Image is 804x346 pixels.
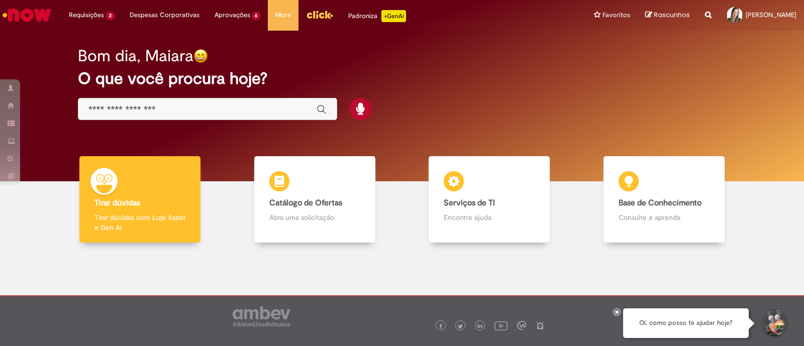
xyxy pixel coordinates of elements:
[494,319,508,332] img: logo_footer_youtube.png
[759,308,789,338] button: Iniciar Conversa de Suporte
[458,324,463,329] img: logo_footer_twitter.png
[275,10,291,20] span: More
[619,198,701,208] b: Base de Conhecimento
[53,156,228,243] a: Tirar dúvidas Tirar dúvidas com Lupi Assist e Gen Ai
[1,5,53,25] img: ServiceNow
[746,11,796,19] span: [PERSON_NAME]
[348,10,406,22] div: Padroniza
[444,198,495,208] b: Serviços de TI
[654,10,690,20] span: Rascunhos
[78,70,726,87] h2: O que você procura hoje?
[444,212,535,222] p: Encontre ajuda
[602,10,630,20] span: Favoritos
[619,212,710,222] p: Consulte e aprenda
[623,308,749,338] div: Oi, como posso te ajudar hoje?
[577,156,752,243] a: Base de Conhecimento Consulte e aprenda
[536,321,545,330] img: logo_footer_naosei.png
[438,324,443,329] img: logo_footer_facebook.png
[233,306,290,326] img: logo_footer_ambev_rotulo_gray.png
[517,321,526,330] img: logo_footer_workplace.png
[193,49,208,63] img: happy-face.png
[645,11,690,20] a: Rascunhos
[94,212,185,233] p: Tirar dúvidas com Lupi Assist e Gen Ai
[78,47,193,65] h2: Bom dia, Maiara
[215,10,250,20] span: Aprovações
[269,212,360,222] p: Abra uma solicitação
[94,198,140,208] b: Tirar dúvidas
[130,10,199,20] span: Despesas Corporativas
[477,323,482,329] img: logo_footer_linkedin.png
[228,156,403,243] a: Catálogo de Ofertas Abra uma solicitação
[69,10,104,20] span: Requisições
[252,12,261,20] span: 6
[381,10,406,22] p: +GenAi
[269,198,342,208] b: Catálogo de Ofertas
[402,156,577,243] a: Serviços de TI Encontre ajuda
[106,12,115,20] span: 2
[306,7,333,22] img: click_logo_yellow_360x200.png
